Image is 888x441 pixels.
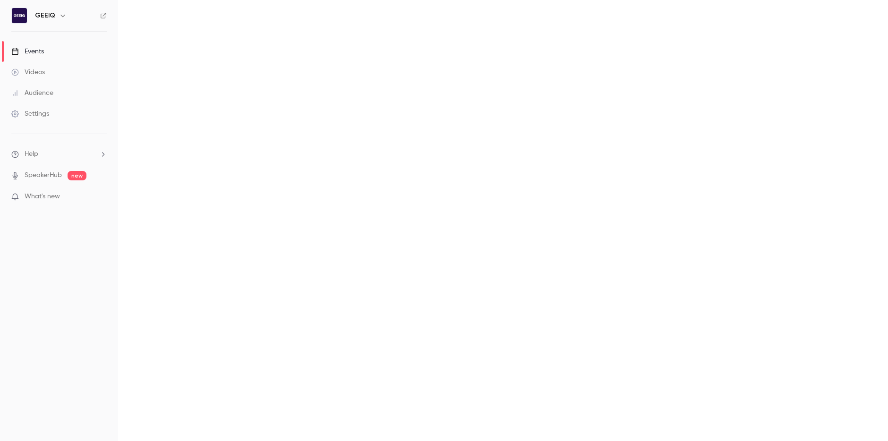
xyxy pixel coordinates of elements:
span: Help [25,149,38,159]
div: Audience [11,88,53,98]
div: Events [11,47,44,56]
li: help-dropdown-opener [11,149,107,159]
span: new [68,171,86,180]
div: Settings [11,109,49,119]
img: GEEIQ [12,8,27,23]
h6: GEEIQ [35,11,55,20]
a: SpeakerHub [25,170,62,180]
span: What's new [25,192,60,202]
div: Videos [11,68,45,77]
